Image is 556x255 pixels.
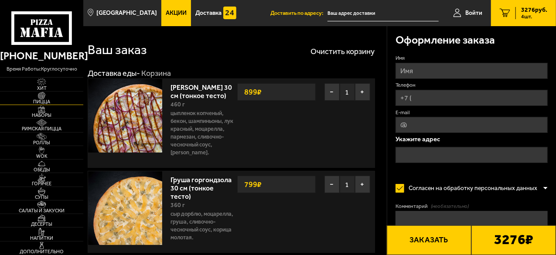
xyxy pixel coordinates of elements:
[171,81,235,100] a: [PERSON_NAME] 30 см (тонкое тесто)
[396,35,495,46] h3: Оформление заказа
[396,136,548,143] p: Укажите адрес
[88,44,147,57] h1: Ваш заказ
[465,10,482,16] span: Войти
[242,84,264,100] strong: 899 ₽
[431,203,469,210] span: (необязательно)
[223,7,236,20] img: 15daf4d41897b9f0e9f617042186c801.svg
[324,83,340,101] button: −
[171,101,185,108] span: 460 г
[396,109,548,116] label: E-mail
[242,176,264,193] strong: 799 ₽
[311,48,375,55] button: Очистить корзину
[327,5,439,21] input: Ваш адрес доставки
[355,176,370,193] button: +
[88,68,140,78] a: Доставка еды-
[396,117,548,133] input: @
[396,54,548,62] label: Имя
[166,10,187,16] span: Акции
[396,180,543,197] label: Согласен на обработку персональных данных
[521,14,547,19] span: 4 шт.
[494,233,533,248] b: 3276 ₽
[340,83,355,101] span: 1
[355,83,370,101] button: +
[97,10,157,16] span: [GEOGRAPHIC_DATA]
[387,225,471,255] button: Заказать
[396,203,548,210] label: Комментарий
[340,176,355,193] span: 1
[396,82,548,89] label: Телефон
[141,68,171,78] div: Корзина
[171,109,237,156] p: цыпленок копченый, бекон, шампиньоны, лук красный, моцарелла, пармезан, сливочно-чесночный соус, ...
[324,176,340,193] button: −
[171,173,232,201] a: Груша горгондзола 30 см (тонкое тесто)
[270,10,327,16] span: Доставить по адресу:
[396,90,548,106] input: +7 (
[521,7,547,13] span: 3276 руб.
[171,210,237,241] p: сыр дорблю, моцарелла, груша, сливочно-чесночный соус, корица молотая.
[396,63,548,79] input: Имя
[171,201,185,209] span: 360 г
[195,10,222,16] span: Доставка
